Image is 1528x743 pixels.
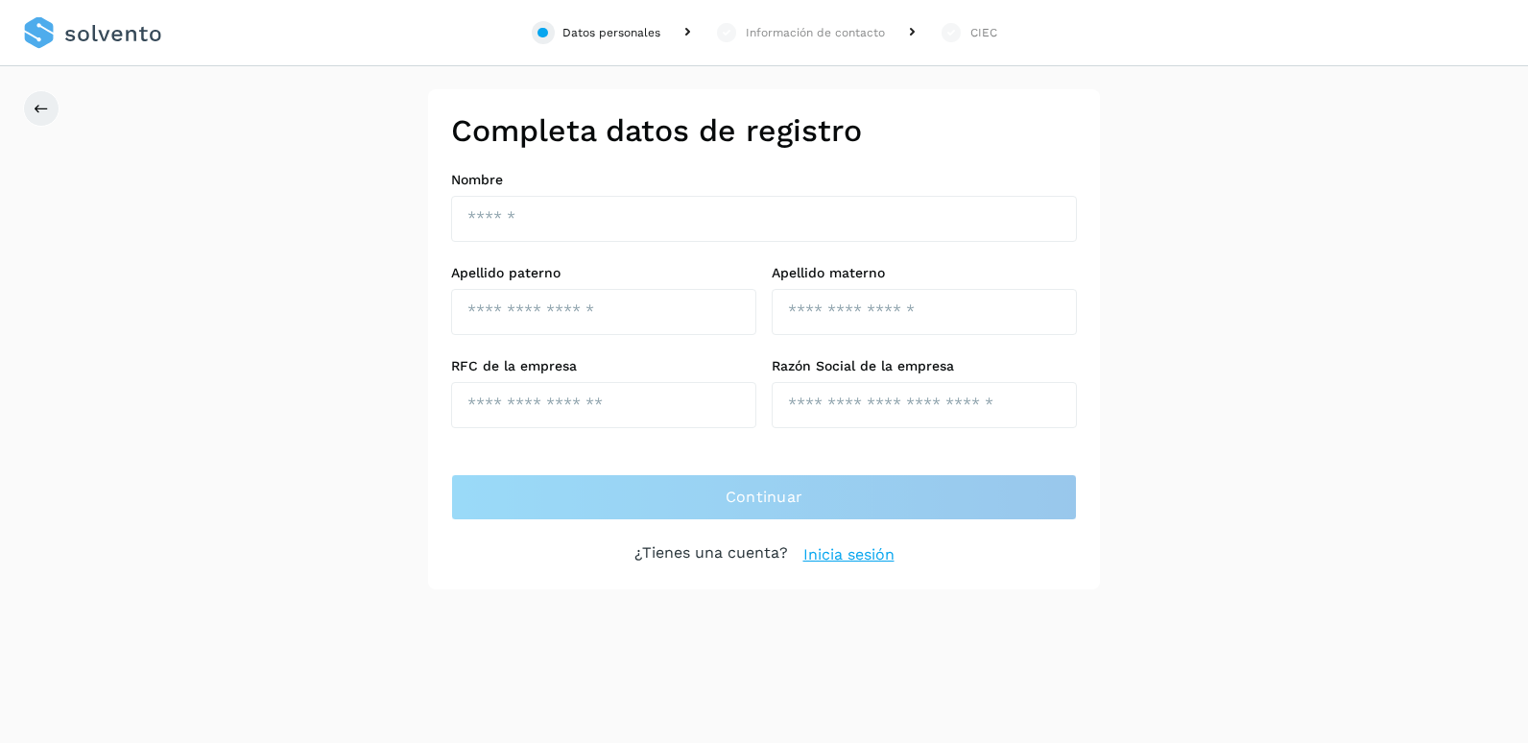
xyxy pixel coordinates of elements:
span: Continuar [726,487,803,508]
label: RFC de la empresa [451,358,756,374]
a: Inicia sesión [803,543,895,566]
p: ¿Tienes una cuenta? [634,543,788,566]
button: Continuar [451,474,1077,520]
div: Información de contacto [746,24,885,41]
h2: Completa datos de registro [451,112,1077,149]
label: Apellido paterno [451,265,756,281]
div: CIEC [970,24,997,41]
label: Nombre [451,172,1077,188]
label: Razón Social de la empresa [772,358,1077,374]
div: Datos personales [562,24,660,41]
label: Apellido materno [772,265,1077,281]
